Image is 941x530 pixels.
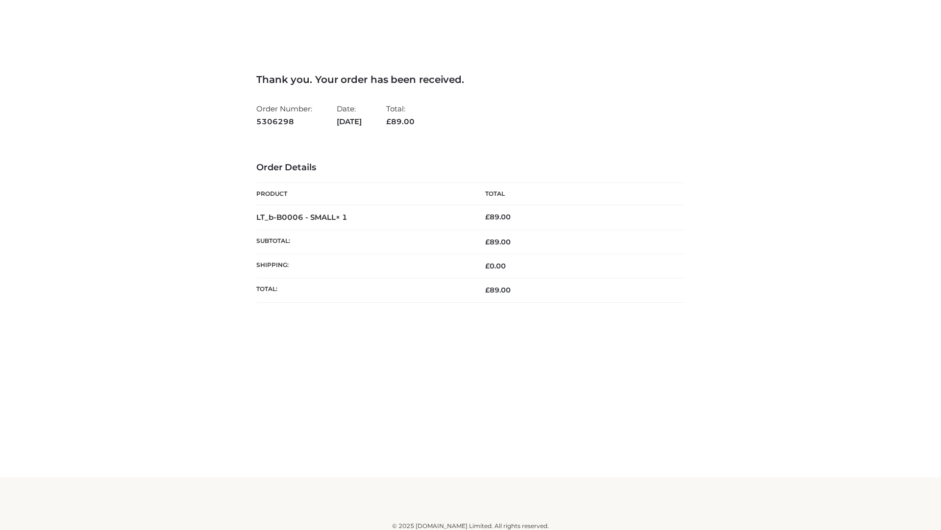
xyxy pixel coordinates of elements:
[485,286,511,294] span: 89.00
[256,100,312,130] li: Order Number:
[256,74,685,85] h3: Thank you. Your order has been received.
[256,278,470,302] th: Total:
[256,254,470,278] th: Shipping:
[386,117,415,126] span: 89.00
[336,212,347,222] strong: × 1
[337,115,362,128] strong: [DATE]
[485,212,490,221] span: £
[256,230,470,254] th: Subtotal:
[485,262,490,270] span: £
[337,100,362,130] li: Date:
[386,100,415,130] li: Total:
[256,212,347,222] strong: LT_b-B0006 - SMALL
[485,262,506,270] bdi: 0.00
[256,115,312,128] strong: 5306298
[485,238,511,246] span: 89.00
[386,117,391,126] span: £
[485,238,490,246] span: £
[485,212,511,221] bdi: 89.00
[470,183,685,205] th: Total
[256,183,470,205] th: Product
[485,286,490,294] span: £
[256,162,685,173] h3: Order Details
